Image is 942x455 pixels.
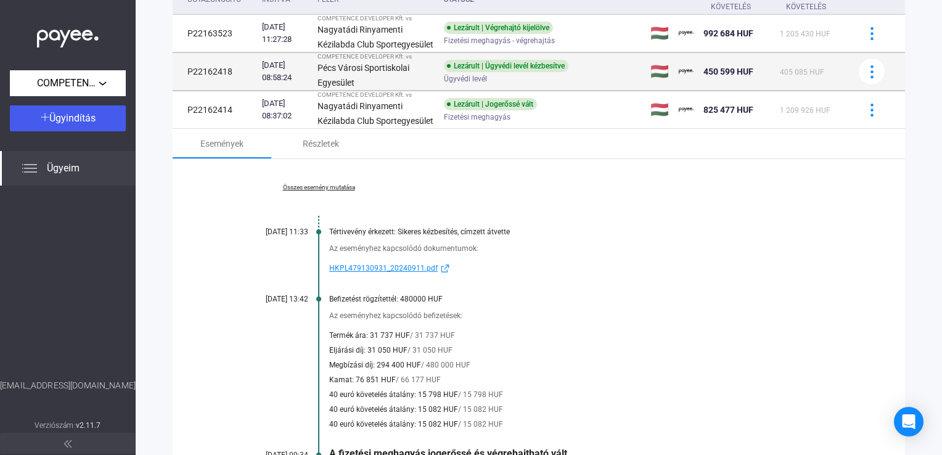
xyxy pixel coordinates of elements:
[679,102,694,117] img: payee-logo
[408,343,453,358] span: / 31 050 HUF
[262,21,308,46] div: [DATE] 11:27:28
[329,343,408,358] span: Eljárási díj: 31 050 HUF
[458,402,503,417] span: / 15 082 HUF
[679,64,694,79] img: payee-logo
[438,264,453,273] img: external-link-blue
[329,417,458,432] span: 40 euró követelés átalány: 15 082 HUF
[317,15,434,22] div: COMPETENCE DEVELOPER Kft. vs
[317,25,433,49] strong: Nagyatádi Rinyamenti Kézilabda Club Sportegyesület
[317,53,434,60] div: COMPETENCE DEVELOPER Kft. vs
[645,15,674,52] td: 🇭🇺
[37,23,99,48] img: white-payee-white-dot.svg
[329,328,410,343] span: Termék ára: 31 737 HUF
[329,261,843,276] a: HKPL479130931_20240911.pdfexternal-link-blue
[262,97,308,122] div: [DATE] 08:37:02
[458,387,503,402] span: / 15 798 HUF
[780,106,830,115] span: 1 209 926 HUF
[859,59,885,84] button: more-blue
[47,161,80,176] span: Ügyeim
[41,113,49,121] img: plus-white.svg
[866,65,879,78] img: more-blue
[329,261,438,276] span: HKPL479130931_20240911.pdf
[317,101,433,126] strong: Nagyatádi Rinyamenti Kézilabda Club Sportegyesület
[679,26,694,41] img: payee-logo
[859,97,885,123] button: more-blue
[173,15,257,52] td: P22163523
[262,59,308,84] div: [DATE] 08:58:24
[458,417,503,432] span: / 15 082 HUF
[894,407,924,437] div: Open Intercom Messenger
[780,68,824,76] span: 405 085 HUF
[10,105,126,131] button: Ügyindítás
[329,387,458,402] span: 40 euró követelés átalány: 15 798 HUF
[396,372,441,387] span: / 66 177 HUF
[410,328,455,343] span: / 31 737 HUF
[173,53,257,91] td: P22162418
[200,136,244,151] div: Események
[859,20,885,46] button: more-blue
[317,63,409,88] strong: Pécs Városi Sportiskolai Egyesület
[645,91,674,129] td: 🇭🇺
[444,60,568,72] div: Lezárult | Ügyvédi levél kézbesítve
[234,227,308,236] div: [DATE] 11:33
[866,27,879,40] img: more-blue
[421,358,470,372] span: / 480 000 HUF
[780,30,830,38] span: 1 205 430 HUF
[76,421,101,430] strong: v2.11.7
[329,295,843,303] div: Befizetést rögzítettél: 480000 HUF
[64,440,72,448] img: arrow-double-left-grey.svg
[444,98,537,110] div: Lezárult | Jogerőssé vált
[444,110,510,125] span: Fizetési meghagyás
[866,104,879,117] img: more-blue
[22,161,37,176] img: list.svg
[234,295,308,303] div: [DATE] 13:42
[329,227,843,236] div: Tértivevény érkezett: Sikeres kézbesítés, címzett átvette
[329,242,843,255] div: Az eseményhez kapcsolódó dokumentumok:
[645,53,674,91] td: 🇭🇺
[37,76,99,91] span: COMPETENCE DEVELOPER Kft.
[444,22,553,34] div: Lezárult | Végrehajtó kijelölve
[173,91,257,129] td: P22162414
[703,67,753,76] span: 450 599 HUF
[329,358,421,372] span: Megbízási díj: 294 400 HUF
[703,28,753,38] span: 992 684 HUF
[329,372,396,387] span: Kamat: 76 851 HUF
[329,309,843,322] div: Az eseményhez kapcsolódó befizetések:
[303,136,339,151] div: Részletek
[234,184,403,191] a: Összes esemény mutatása
[49,112,96,124] span: Ügyindítás
[10,70,126,96] button: COMPETENCE DEVELOPER Kft.
[703,105,753,115] span: 825 477 HUF
[444,33,555,48] span: Fizetési meghagyás - végrehajtás
[444,72,487,86] span: Ügyvédi levél
[329,402,458,417] span: 40 euró követelés átalány: 15 082 HUF
[317,91,434,99] div: COMPETENCE DEVELOPER Kft. vs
